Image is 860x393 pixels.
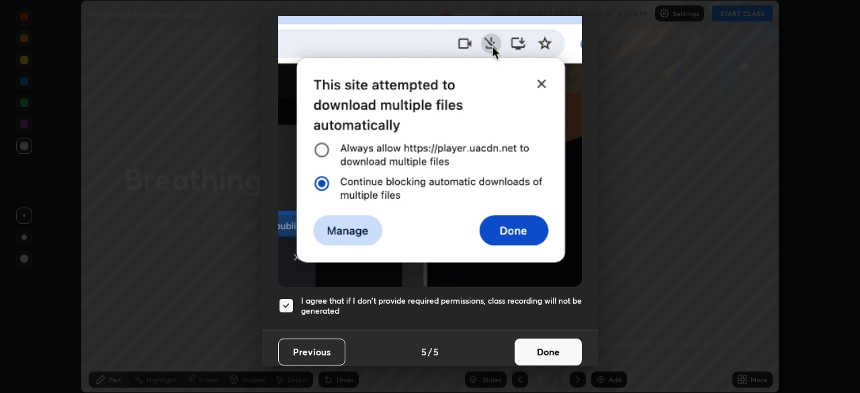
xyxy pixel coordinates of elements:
button: Done [515,339,582,365]
h4: 5 [421,345,427,359]
button: Previous [278,339,345,365]
h4: / [428,345,432,359]
h4: 5 [433,345,439,359]
h5: I agree that if I don't provide required permissions, class recording will not be generated [301,296,582,316]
